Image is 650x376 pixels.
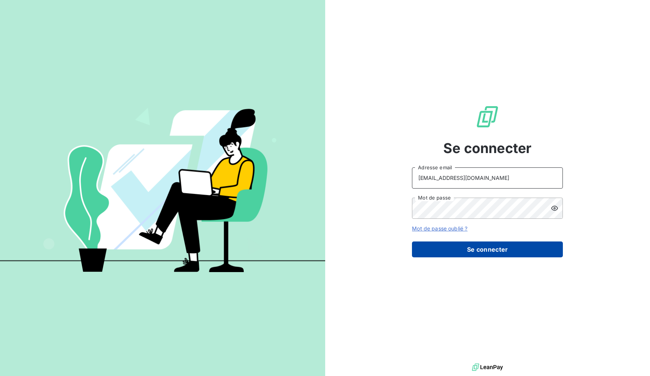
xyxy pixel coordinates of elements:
[443,138,532,158] span: Se connecter
[472,362,503,373] img: logo
[412,241,563,257] button: Se connecter
[412,167,563,189] input: placeholder
[412,225,467,232] a: Mot de passe oublié ?
[475,105,499,129] img: Logo LeanPay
